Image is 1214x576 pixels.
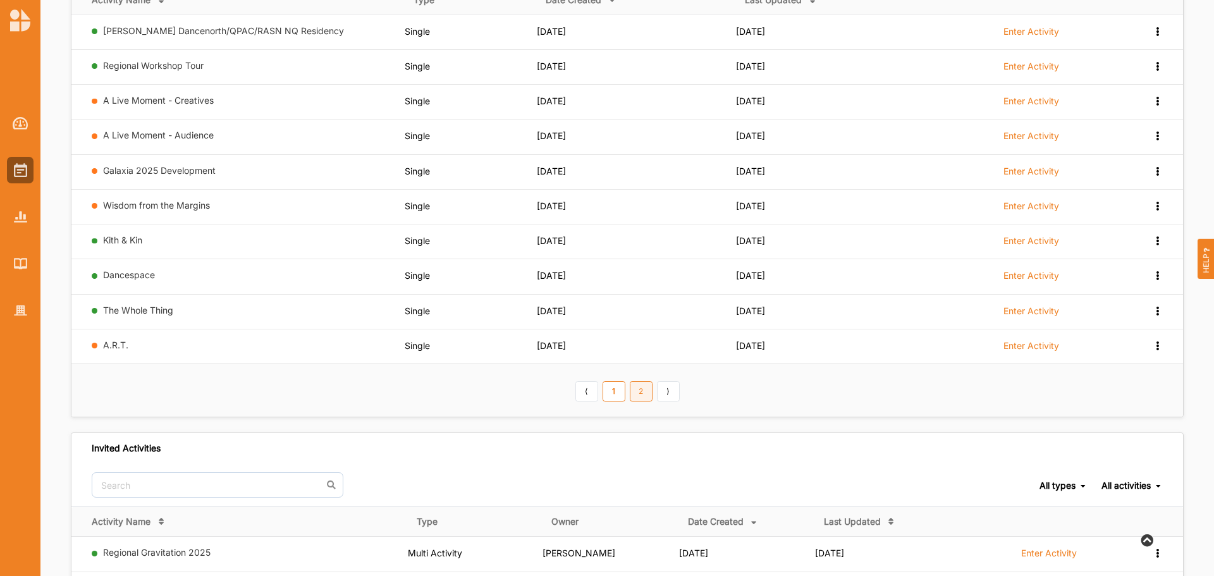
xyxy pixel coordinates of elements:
label: Enter Activity [1003,340,1059,352]
label: Enter Activity [1003,130,1059,142]
label: Enter Activity [1003,95,1059,107]
div: Last Updated [824,516,881,527]
span: [DATE] [736,26,765,37]
span: Single [405,200,430,211]
span: [DATE] [537,270,566,281]
label: Enter Activity [1021,548,1077,559]
label: Enter Activity [1003,305,1059,317]
a: Activities [7,157,34,183]
img: Organisation [14,305,27,316]
a: Dashboard [7,110,34,137]
a: Galaxia 2025 Development [103,165,216,176]
span: Single [405,270,430,281]
span: Multi Activity [408,548,462,558]
a: Enter Activity [1003,235,1059,254]
span: Single [405,340,430,351]
a: Enter Activity [1003,95,1059,114]
span: Single [405,61,430,71]
span: [DATE] [736,305,765,316]
a: Enter Activity [1021,547,1077,566]
img: logo [10,9,30,32]
a: Library [7,250,34,277]
span: [DATE] [537,305,566,316]
span: [DATE] [815,548,844,558]
span: Single [405,130,430,141]
span: [DATE] [537,200,566,211]
a: Enter Activity [1003,60,1059,79]
a: Enter Activity [1003,200,1059,219]
span: [DATE] [736,235,765,246]
span: [DATE] [537,61,566,71]
span: [DATE] [736,166,765,176]
a: Enter Activity [1003,25,1059,44]
a: Previous item [575,381,598,401]
span: Single [405,95,430,106]
a: Dancespace [103,269,155,280]
a: 2 [630,381,653,401]
a: [PERSON_NAME] Dancenorth/QPAC/RASN NQ Residency [103,25,344,36]
div: Date Created [688,516,744,527]
span: [DATE] [537,95,566,106]
a: Enter Activity [1003,305,1059,324]
a: Reports [7,204,34,230]
label: Enter Activity [1003,270,1059,281]
a: Enter Activity [1003,165,1059,184]
span: [DATE] [537,235,566,246]
span: [DATE] [736,95,765,106]
a: Kith & Kin [103,235,142,245]
div: All activities [1101,480,1151,491]
label: Enter Activity [1003,166,1059,177]
span: [DATE] [537,166,566,176]
a: The Whole Thing [103,305,173,316]
a: Organisation [7,297,34,324]
a: 1 [603,381,625,401]
span: [DATE] [736,200,765,211]
span: [DATE] [537,340,566,351]
a: A Live Moment - Creatives [103,95,214,106]
a: A.R.T. [103,340,128,350]
img: Library [14,258,27,269]
label: Enter Activity [1003,235,1059,247]
a: Next item [657,381,680,401]
span: [DATE] [736,130,765,141]
span: [DATE] [736,270,765,281]
a: Wisdom from the Margins [103,200,210,211]
span: Single [405,305,430,316]
span: Single [405,166,430,176]
input: Search [92,472,343,498]
div: Pagination Navigation [573,379,682,401]
a: Regional Gravitation 2025 [103,547,211,558]
span: [DATE] [679,548,708,558]
img: Activities [14,163,27,177]
label: Enter Activity [1003,61,1059,72]
a: Enter Activity [1003,340,1059,358]
span: [DATE] [537,26,566,37]
img: Reports [14,211,27,222]
a: Enter Activity [1003,130,1059,149]
img: Dashboard [13,117,28,130]
span: [PERSON_NAME] [543,548,615,558]
span: Single [405,26,430,37]
span: [DATE] [537,130,566,141]
div: All types [1039,480,1076,491]
div: Invited Activities [92,443,161,454]
div: Activity Name [92,516,150,527]
a: Regional Workshop Tour [103,60,204,71]
a: Enter Activity [1003,269,1059,288]
label: Enter Activity [1003,200,1059,212]
th: Type [408,507,543,537]
label: Enter Activity [1003,26,1059,37]
span: Single [405,235,430,246]
a: A Live Moment - Audience [103,130,214,140]
span: [DATE] [736,61,765,71]
span: [DATE] [736,340,765,351]
th: Owner [543,507,679,537]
